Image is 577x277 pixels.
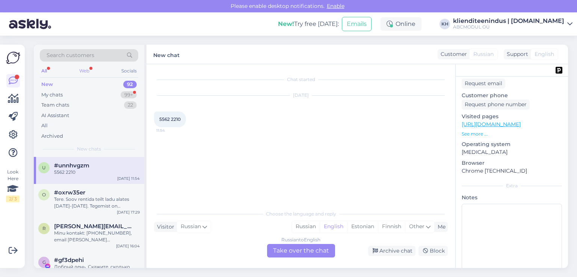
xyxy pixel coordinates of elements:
[473,50,494,58] span: Russian
[54,169,140,176] div: 5562 2210
[325,3,347,9] span: Enable
[54,223,132,230] span: robert.roosalu@mindtitan.com
[41,91,63,99] div: My chats
[54,189,85,196] span: #oxrw35er
[556,67,562,74] img: pd
[47,51,94,59] span: Search customers
[181,223,201,231] span: Russian
[462,140,562,148] p: Operating system
[440,19,450,29] div: KH
[121,91,137,99] div: 99+
[438,50,467,58] div: Customer
[462,194,562,202] p: Notes
[462,167,562,175] p: Chrome [TECHNICAL_ID]
[77,146,101,152] span: New chats
[42,226,46,231] span: r
[462,131,562,137] p: See more ...
[78,66,91,76] div: Web
[154,223,174,231] div: Visitor
[42,165,46,170] span: u
[535,50,554,58] span: English
[6,51,20,65] img: Askly Logo
[409,223,424,230] span: Other
[120,66,138,76] div: Socials
[342,17,372,31] button: Emails
[320,221,347,232] div: English
[54,257,84,263] span: #gf3dpehi
[156,128,184,133] span: 11:54
[41,81,53,88] div: New
[462,121,521,128] a: [URL][DOMAIN_NAME]
[42,259,46,265] span: g
[378,221,405,232] div: Finnish
[462,113,562,120] p: Visited pages
[41,101,69,109] div: Team chats
[42,192,46,197] span: o
[154,76,448,83] div: Chat started
[54,230,140,243] div: Minu kontakt: [PHONE_NUMBER], email [PERSON_NAME][EMAIL_ADDRESS][DOMAIN_NAME]
[453,24,564,30] div: ABCMODUL OÜ
[504,50,528,58] div: Support
[40,66,48,76] div: All
[154,211,448,217] div: Choose the language and reply
[278,20,339,29] div: Try free [DATE]:
[41,132,63,140] div: Archived
[381,17,421,31] div: Online
[368,246,415,256] div: Archive chat
[435,223,446,231] div: Me
[159,116,181,122] span: 5562 2210
[117,176,140,181] div: [DATE] 11:54
[281,236,320,243] div: Russian to English
[453,18,572,30] a: klienditeenindus | [DOMAIN_NAME]ABCMODUL OÜ
[41,122,48,129] div: All
[123,81,137,88] div: 92
[54,162,89,169] span: #unnhvgzm
[54,263,140,277] div: Добрый день. Скажите, сколько будет стоить хранение мебели примерно на 3 месяца, мебель займет пр...
[267,244,335,257] div: Take over the chat
[462,159,562,167] p: Browser
[462,182,562,189] div: Extra
[418,246,448,256] div: Block
[117,209,140,215] div: [DATE] 17:29
[292,221,320,232] div: Russian
[462,99,530,110] div: Request phone number
[41,112,69,119] div: AI Assistant
[54,196,140,209] div: Tere. Soov rentida teilt ladu alates [DATE]-[DATE]. Tegemist on kolimiskastidega ca 23 tk mõõdud ...
[453,18,564,24] div: klienditeenindus | [DOMAIN_NAME]
[462,78,505,89] div: Request email
[462,92,562,99] p: Customer phone
[154,92,448,99] div: [DATE]
[347,221,378,232] div: Estonian
[6,196,20,202] div: 2 / 3
[278,20,294,27] b: New!
[124,101,137,109] div: 22
[153,49,180,59] label: New chat
[6,169,20,202] div: Look Here
[116,243,140,249] div: [DATE] 16:04
[462,148,562,156] p: [MEDICAL_DATA]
